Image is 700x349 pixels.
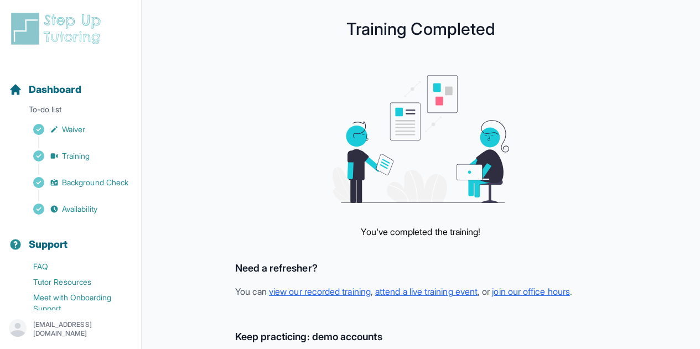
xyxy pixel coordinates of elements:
p: You can , , or . [235,285,607,298]
span: Availability [62,204,97,215]
button: Dashboard [4,64,137,102]
a: Dashboard [9,82,81,97]
p: To-do list [4,104,137,119]
a: view our recorded training [269,286,371,297]
p: [EMAIL_ADDRESS][DOMAIN_NAME] [33,320,132,338]
img: meeting graphic [333,75,510,203]
h3: Keep practicing: demo accounts [235,329,607,345]
span: Support [29,237,68,252]
span: Background Check [62,177,128,188]
a: Availability [9,201,141,217]
span: Dashboard [29,82,81,97]
a: join our office hours [492,286,569,297]
button: [EMAIL_ADDRESS][DOMAIN_NAME] [9,319,132,339]
a: attend a live training event [375,286,478,297]
span: Training [62,150,90,162]
a: Training [9,148,141,164]
a: Background Check [9,175,141,190]
a: Meet with Onboarding Support [9,290,141,316]
a: Tutor Resources [9,274,141,290]
img: logo [9,11,107,46]
h3: Need a refresher? [235,261,607,276]
a: Waiver [9,122,141,137]
p: You've completed the training! [361,225,480,238]
span: Waiver [62,124,85,135]
a: FAQ [9,259,141,274]
h1: Training Completed [164,22,678,35]
button: Support [4,219,137,257]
